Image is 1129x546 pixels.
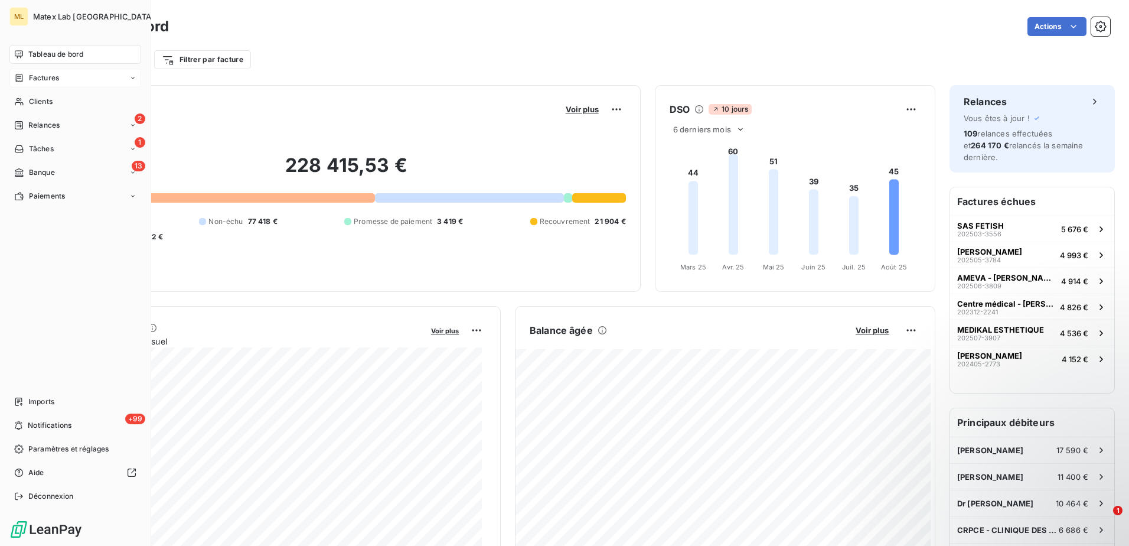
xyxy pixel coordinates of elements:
h6: DSO [670,102,690,116]
tspan: Avr. 25 [722,263,744,271]
tspan: Juin 25 [801,263,825,271]
span: Voir plus [856,326,889,335]
span: 77 418 € [248,216,278,227]
span: 2 [135,113,145,124]
span: Imports [28,396,54,407]
a: Tableau de bord [9,45,141,64]
h2: 228 415,53 € [67,154,626,189]
a: Paiements [9,187,141,206]
span: Paiements [29,191,65,201]
button: Filtrer par facture [154,50,251,69]
button: [PERSON_NAME]202405-27734 152 € [950,346,1114,372]
tspan: Août 25 [881,263,907,271]
span: Tableau de bord [28,49,83,60]
span: relances effectuées et relancés la semaine dernière. [964,129,1084,162]
h6: Factures échues [950,187,1114,216]
span: 109 [964,129,977,138]
span: Non-échu [208,216,243,227]
button: Actions [1027,17,1086,36]
tspan: Juil. 25 [842,263,866,271]
h6: Balance âgée [530,323,593,337]
span: 3 419 € [437,216,463,227]
span: Matex Lab [GEOGRAPHIC_DATA] [33,12,154,21]
span: Vous êtes à jour ! [964,113,1030,123]
span: 13 [132,161,145,171]
span: Déconnexion [28,491,74,502]
span: 202503-3556 [957,230,1001,238]
div: ML [9,7,28,26]
button: Voir plus [562,104,602,115]
span: 202505-3784 [957,256,1001,264]
span: 6 686 € [1059,525,1088,535]
span: Tâches [29,144,54,154]
button: AMEVA - [PERSON_NAME]202506-38094 914 € [950,268,1114,294]
span: Voir plus [566,105,599,114]
span: 4 914 € [1061,277,1088,286]
span: Banque [29,167,55,178]
a: Clients [9,92,141,111]
span: Voir plus [431,327,459,335]
tspan: Mai 25 [762,263,784,271]
span: 1 [1113,506,1123,515]
button: MEDIKAL ESTHETIQUE202507-39074 536 € [950,320,1114,346]
span: 4 993 € [1060,251,1088,260]
span: AMEVA - [PERSON_NAME] [957,273,1056,282]
span: 4 826 € [1060,303,1088,312]
span: MEDIKAL ESTHETIQUE [957,325,1044,334]
iframe: Intercom live chat [1089,506,1117,534]
span: 4 152 € [1062,355,1088,364]
span: -2 € [148,232,164,242]
a: Paramètres et réglages [9,440,141,459]
span: 202507-3907 [957,334,1000,342]
a: 1Tâches [9,139,141,158]
span: [PERSON_NAME] [957,247,1022,256]
span: 202506-3809 [957,282,1001,290]
span: 264 170 € [971,141,1009,150]
span: Paramètres et réglages [28,444,109,454]
a: Imports [9,392,141,411]
span: 21 904 € [595,216,625,227]
span: 1 [135,137,145,148]
span: +99 [125,414,145,424]
span: 6 derniers mois [673,125,731,134]
h6: Relances [964,95,1007,109]
a: 2Relances [9,116,141,135]
span: Clients [29,96,53,107]
img: Logo LeanPay [9,520,83,539]
button: Voir plus [852,325,892,336]
h6: Principaux débiteurs [950,408,1114,437]
button: Voir plus [428,325,462,336]
span: Notifications [28,420,71,431]
span: 4 536 € [1060,329,1088,338]
tspan: Mars 25 [680,263,706,271]
span: Promesse de paiement [354,216,432,227]
span: CRPCE - CLINIQUE DES CHAMPS ELYSEES [957,525,1059,535]
span: 5 676 € [1061,225,1088,234]
span: Factures [29,73,59,83]
span: SAS FETISH [957,221,1004,230]
button: [PERSON_NAME]202505-37844 993 € [950,242,1114,268]
span: [PERSON_NAME] [957,351,1022,360]
span: Recouvrement [540,216,590,227]
span: Centre médical - [PERSON_NAME] [957,299,1055,308]
button: SAS FETISH202503-35565 676 € [950,216,1114,242]
a: 13Banque [9,163,141,182]
button: Centre médical - [PERSON_NAME]202312-22414 826 € [950,294,1114,320]
iframe: Intercom notifications message [893,431,1129,514]
span: 202312-2241 [957,308,998,316]
span: Chiffre d'affaires mensuel [67,335,423,347]
span: 10 jours [709,104,752,115]
a: Factures [9,69,141,87]
span: 202405-2773 [957,360,1000,368]
a: Aide [9,463,141,482]
span: Aide [28,467,44,478]
span: Relances [28,120,60,131]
